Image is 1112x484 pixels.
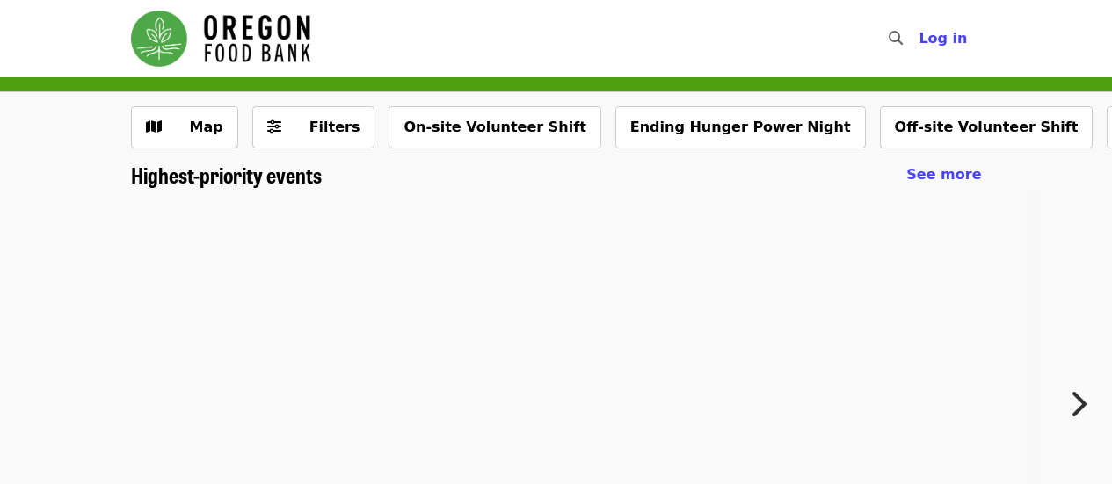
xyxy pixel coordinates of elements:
[131,106,238,148] button: Show map view
[252,106,375,148] button: Filters (0 selected)
[906,166,981,183] span: See more
[615,106,866,148] button: Ending Hunger Power Night
[1069,387,1087,421] i: chevron-right icon
[389,106,600,148] button: On-site Volunteer Shift
[117,163,996,188] div: Highest-priority events
[267,119,281,135] i: sliders-h icon
[889,30,903,47] i: search icon
[913,18,927,60] input: Search
[880,106,1094,148] button: Off-site Volunteer Shift
[919,30,967,47] span: Log in
[1054,379,1112,429] button: Next item
[146,119,162,135] i: map icon
[131,163,322,188] a: Highest-priority events
[905,21,981,56] button: Log in
[131,159,322,190] span: Highest-priority events
[190,119,223,135] span: Map
[906,164,981,185] a: See more
[309,119,360,135] span: Filters
[131,11,310,67] img: Oregon Food Bank - Home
